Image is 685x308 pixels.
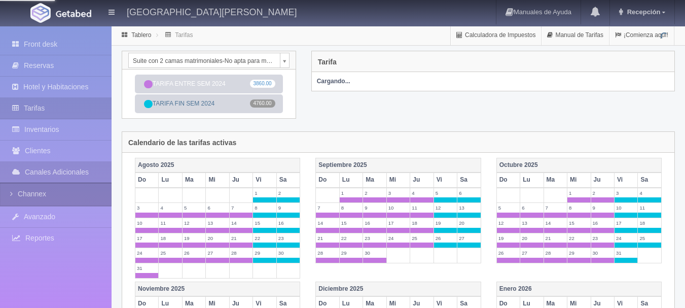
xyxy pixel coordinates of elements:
[520,203,543,213] label: 6
[544,218,567,228] label: 14
[253,233,276,243] label: 22
[386,173,410,187] th: Mi
[340,218,363,228] label: 15
[567,218,590,228] label: 15
[135,282,300,296] th: Noviembre 2025
[206,233,229,243] label: 20
[316,282,481,296] th: Diciembre 2025
[135,233,158,243] label: 17
[340,188,363,198] label: 1
[363,218,386,228] label: 16
[253,248,276,258] label: 29
[638,188,661,198] label: 4
[128,139,236,147] h4: Calendario de las tarifas activas
[127,5,297,18] h4: [GEOGRAPHIC_DATA][PERSON_NAME]
[135,158,300,173] th: Agosto 2025
[340,248,363,258] label: 29
[496,173,520,187] th: Do
[567,203,590,213] label: 8
[250,99,275,108] span: 4760.00
[520,173,544,187] th: Lu
[591,218,614,228] label: 16
[387,218,410,228] label: 17
[591,233,614,243] label: 23
[567,233,590,243] label: 22
[363,203,386,213] label: 9
[410,218,433,228] label: 18
[434,233,457,243] label: 26
[638,173,662,187] th: Sa
[206,173,229,187] th: Mi
[135,248,158,258] label: 24
[591,173,614,187] th: Ju
[410,188,433,198] label: 4
[363,188,386,198] label: 2
[159,203,182,213] label: 4
[496,158,661,173] th: Octubre 2025
[230,203,253,213] label: 7
[183,233,205,243] label: 19
[520,233,543,243] label: 20
[230,218,253,228] label: 14
[410,203,433,213] label: 11
[133,53,276,69] span: Suite con 2 camas matrimoniales-No apta para menores
[457,233,481,243] label: 27
[542,25,609,45] a: Manual de Tarifas
[497,248,520,258] label: 26
[457,188,481,198] label: 6
[277,233,300,243] label: 23
[253,203,276,213] label: 8
[316,173,339,187] th: Do
[638,203,661,213] label: 11
[387,188,410,198] label: 3
[591,188,614,198] label: 2
[316,158,481,173] th: Septiembre 2025
[340,233,363,243] label: 22
[175,31,193,39] a: Tarifas
[615,218,637,228] label: 17
[229,173,253,187] th: Ju
[434,173,457,187] th: Vi
[615,188,637,198] label: 3
[277,203,300,213] label: 9
[496,282,661,296] th: Enero 2026
[159,248,182,258] label: 25
[520,248,543,258] label: 27
[135,218,158,228] label: 10
[625,8,661,16] span: Recepción
[615,173,638,187] th: Vi
[497,203,520,213] label: 5
[520,218,543,228] label: 13
[638,233,661,243] label: 25
[135,203,158,213] label: 3
[316,203,339,213] label: 7
[253,173,276,187] th: Vi
[544,173,567,187] th: Ma
[457,173,481,187] th: Sa
[135,75,283,93] a: TARIFA ENTRE SEM 20243860.00
[457,203,481,213] label: 13
[544,203,567,213] label: 7
[277,188,300,198] label: 2
[410,173,434,187] th: Ju
[135,263,158,273] label: 31
[638,218,661,228] label: 18
[250,80,275,88] span: 3860.00
[182,173,205,187] th: Ma
[497,218,520,228] label: 12
[159,218,182,228] label: 11
[253,188,276,198] label: 1
[609,25,674,45] a: ¡Comienza aquí!
[183,203,205,213] label: 5
[277,248,300,258] label: 30
[159,173,182,187] th: Lu
[316,248,339,258] label: 28
[591,248,614,258] label: 30
[206,203,229,213] label: 6
[434,203,457,213] label: 12
[615,233,637,243] label: 24
[183,248,205,258] label: 26
[317,78,350,85] strong: Cargando...
[253,218,276,228] label: 15
[544,233,567,243] label: 21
